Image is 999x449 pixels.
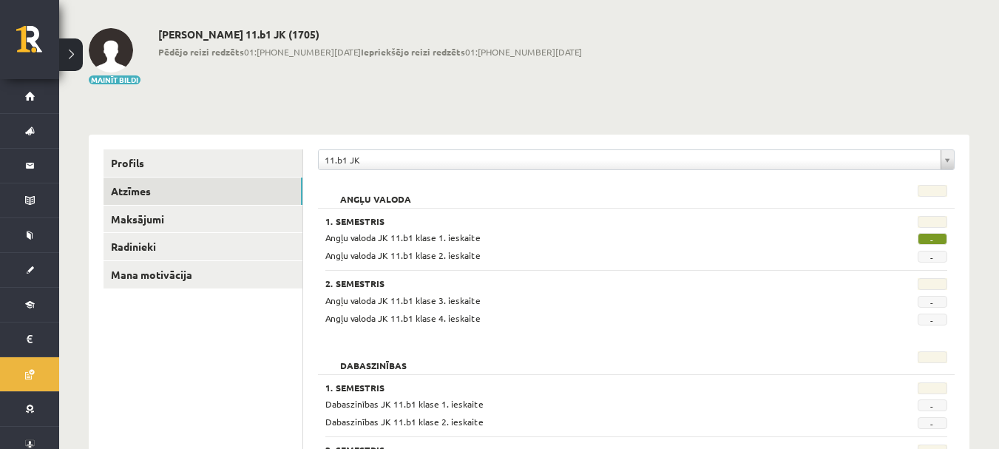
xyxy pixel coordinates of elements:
h3: 1. Semestris [325,382,840,393]
span: - [918,296,947,308]
b: Iepriekšējo reizi redzēts [361,46,465,58]
span: 11.b1 JK [325,150,935,169]
span: - [918,399,947,411]
a: Maksājumi [104,206,302,233]
h3: 1. Semestris [325,216,840,226]
span: Angļu valoda JK 11.b1 klase 4. ieskaite [325,312,481,324]
span: - [918,417,947,429]
span: Angļu valoda JK 11.b1 klase 2. ieskaite [325,249,481,261]
span: Dabaszinības JK 11.b1 klase 1. ieskaite [325,398,484,410]
span: Dabaszinības JK 11.b1 klase 2. ieskaite [325,416,484,428]
span: Angļu valoda JK 11.b1 klase 1. ieskaite [325,232,481,243]
img: Dmitrijs Fedičevs [89,28,133,72]
span: - [918,233,947,245]
span: 01:[PHONE_NUMBER][DATE] 01:[PHONE_NUMBER][DATE] [158,45,582,58]
span: - [918,314,947,325]
h2: [PERSON_NAME] 11.b1 JK (1705) [158,28,582,41]
a: 11.b1 JK [319,150,954,169]
a: Profils [104,149,302,177]
span: - [918,251,947,263]
a: Rīgas 1. Tālmācības vidusskola [16,26,59,63]
a: Mana motivācija [104,261,302,288]
a: Atzīmes [104,178,302,205]
button: Mainīt bildi [89,75,140,84]
b: Pēdējo reizi redzēts [158,46,244,58]
a: Radinieki [104,233,302,260]
h2: Angļu valoda [325,185,426,200]
span: Angļu valoda JK 11.b1 klase 3. ieskaite [325,294,481,306]
h2: Dabaszinības [325,351,421,366]
h3: 2. Semestris [325,278,840,288]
